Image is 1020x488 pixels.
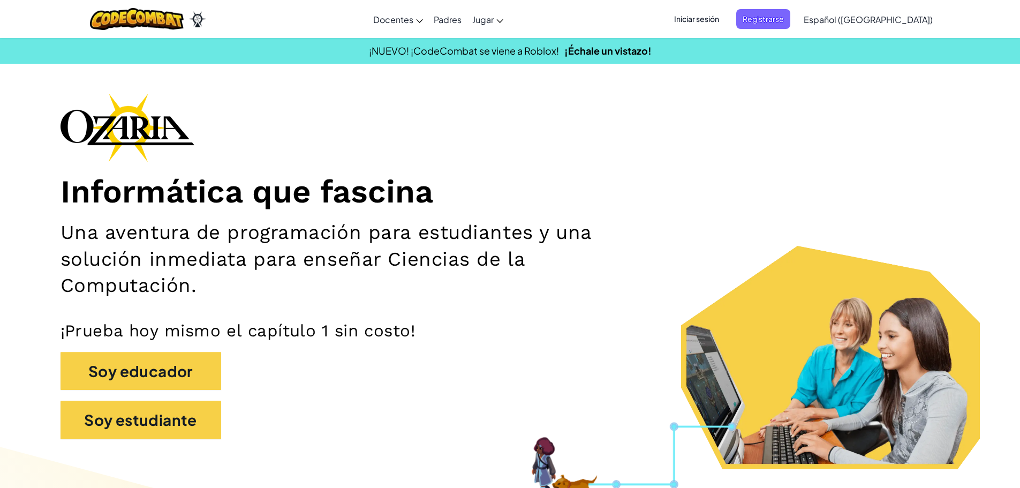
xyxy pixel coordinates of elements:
img: Ozaria branding logo [61,93,194,162]
span: Jugar [472,14,494,25]
a: Docentes [368,5,428,34]
span: Docentes [373,14,413,25]
button: Soy educador [61,352,221,391]
a: Jugar [467,5,509,34]
a: Español ([GEOGRAPHIC_DATA]) [798,5,938,34]
a: ¡Échale un vistazo! [564,44,652,57]
button: Iniciar sesión [668,9,726,29]
span: ¡NUEVO! ¡CodeCombat se viene a Roblox! [369,44,559,57]
button: Soy estudiante [61,401,221,439]
h2: Una aventura de programación para estudiantes y una solución inmediata para enseñar Ciencias de l... [61,219,663,298]
a: Padres [428,5,467,34]
span: Español ([GEOGRAPHIC_DATA]) [804,14,933,25]
h1: Informática que fascina [61,172,960,212]
p: ¡Prueba hoy mismo el capítulo 1 sin costo! [61,320,960,341]
img: CodeCombat logo [90,8,184,30]
button: Registrarse [736,9,790,29]
img: Ozaria [189,11,206,27]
